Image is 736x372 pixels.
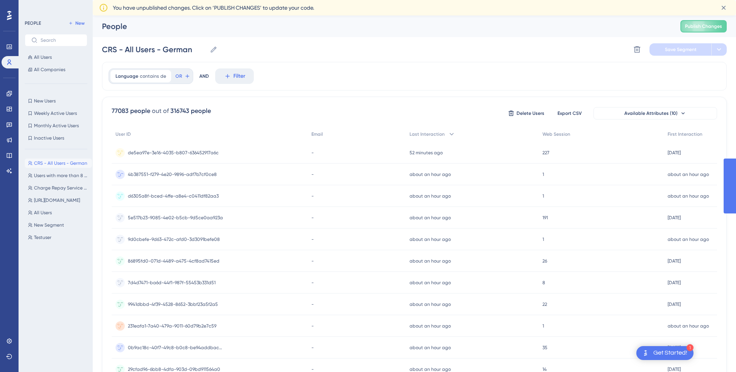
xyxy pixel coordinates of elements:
[542,323,544,329] span: 1
[410,131,445,137] span: Last Interaction
[542,150,549,156] span: 227
[199,68,209,84] div: AND
[174,70,191,82] button: OR
[160,73,166,79] span: de
[311,131,323,137] span: Email
[25,133,87,143] button: Inactive Users
[25,220,92,230] button: New Segment
[25,233,92,242] button: Testuser
[25,159,92,168] button: CRS - All Users - German
[558,110,582,116] span: Export CSV
[34,210,52,216] span: All Users
[311,301,314,307] span: -
[311,215,314,221] span: -
[34,67,65,73] span: All Companies
[34,185,89,191] span: Charge Repay Service - NPS - Participants
[34,110,77,116] span: Weekly Active Users
[128,258,219,264] span: 86895fd0-071d-4489-a475-4cf8ad7415ed
[410,215,451,220] time: about an hour ago
[128,323,216,329] span: 231eafa1-7a40-479a-9011-60d79b2e7c59
[542,301,547,307] span: 22
[34,172,89,179] span: Users with more than 8 sessions
[66,19,87,28] button: New
[311,258,314,264] span: -
[668,367,681,372] time: [DATE]
[102,21,661,32] div: People
[175,73,182,79] span: OR
[542,236,544,242] span: 1
[152,106,169,116] div: out of
[624,110,678,116] span: Available Attributes (10)
[25,53,87,62] button: All Users
[116,73,138,79] span: Language
[410,150,443,155] time: 52 minutes ago
[704,341,727,365] iframe: UserGuiding AI Assistant Launcher
[593,107,717,119] button: Available Attributes (10)
[542,171,544,177] span: 1
[636,346,694,360] div: Open Get Started! checklist, remaining modules: 1
[685,23,722,29] span: Publish Changes
[542,193,544,199] span: 1
[668,280,681,285] time: [DATE]
[653,349,687,357] div: Get Started!
[102,44,207,55] input: Segment Name
[668,172,709,177] time: about an hour ago
[75,20,85,26] span: New
[128,345,224,351] span: 0b9ac18c-40f7-49c8-b0c8-be94addbacb8
[25,183,92,193] button: Charge Repay Service - NPS - Participants
[41,38,81,43] input: Search
[668,150,681,155] time: [DATE]
[116,131,131,137] span: User ID
[128,301,218,307] span: 9941dbbd-4f39-4528-8652-3bbf23a5f2a5
[25,208,92,217] button: All Users
[542,345,547,351] span: 35
[410,258,451,264] time: about an hour ago
[34,135,64,141] span: Inactive Users
[215,68,254,84] button: Filter
[311,236,314,242] span: -
[311,345,314,351] span: -
[668,193,709,199] time: about an hour ago
[128,280,216,286] span: 7d4d7471-ba6d-44f1-987f-55453b331d51
[25,171,92,180] button: Users with more than 8 sessions
[542,215,548,221] span: 191
[34,123,79,129] span: Monthly Active Users
[34,222,64,228] span: New Segment
[311,171,314,177] span: -
[507,107,546,119] button: Delete Users
[542,131,570,137] span: Web Session
[34,197,80,203] span: [URL][DOMAIN_NAME]
[668,131,702,137] span: First Interaction
[550,107,589,119] button: Export CSV
[410,367,451,372] time: about an hour ago
[668,302,681,307] time: [DATE]
[410,302,451,307] time: about an hour ago
[25,20,41,26] div: PEOPLE
[113,3,314,12] span: You have unpublished changes. Click on ‘PUBLISH CHANGES’ to update your code.
[410,323,451,329] time: about an hour ago
[25,65,87,74] button: All Companies
[668,258,681,264] time: [DATE]
[542,280,545,286] span: 8
[311,280,314,286] span: -
[25,196,92,205] button: [URL][DOMAIN_NAME]
[311,150,314,156] span: -
[128,193,219,199] span: d6305a8f-bced-4ffe-a8e4-c0411df82aa3
[25,96,87,106] button: New Users
[34,98,56,104] span: New Users
[128,150,219,156] span: de5ea97e-3e16-4035-b807-636452917a6c
[25,121,87,130] button: Monthly Active Users
[410,280,451,285] time: about an hour ago
[649,43,711,56] button: Save Segment
[668,215,681,220] time: [DATE]
[668,323,709,329] time: about an hour ago
[410,237,451,242] time: about an hour ago
[311,193,314,199] span: -
[680,20,727,32] button: Publish Changes
[25,109,87,118] button: Weekly Active Users
[668,237,709,242] time: about an hour ago
[34,160,87,166] span: CRS - All Users - German
[140,73,159,79] span: contains
[410,172,451,177] time: about an hour ago
[170,106,211,116] div: 316743 people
